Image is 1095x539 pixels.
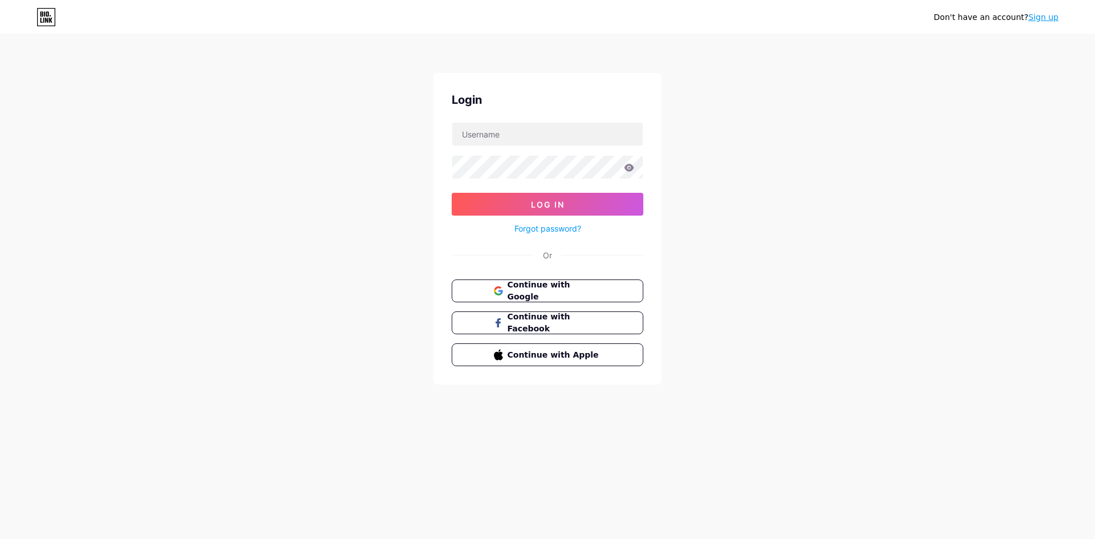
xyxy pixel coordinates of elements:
button: Log In [452,193,643,216]
a: Sign up [1028,13,1058,22]
button: Continue with Facebook [452,311,643,334]
span: Continue with Apple [508,349,602,361]
div: Login [452,91,643,108]
span: Continue with Facebook [508,311,602,335]
div: Don't have an account? [934,11,1058,23]
button: Continue with Apple [452,343,643,366]
div: Or [543,249,552,261]
span: Continue with Google [508,279,602,303]
span: Log In [531,200,565,209]
a: Forgot password? [514,222,581,234]
input: Username [452,123,643,145]
button: Continue with Google [452,279,643,302]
